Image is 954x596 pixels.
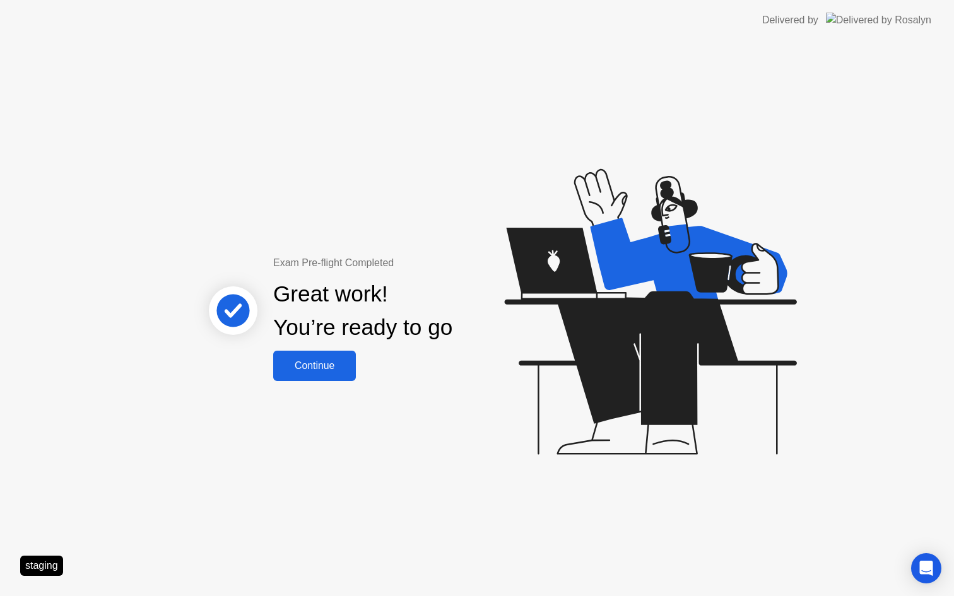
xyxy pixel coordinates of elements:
button: Continue [273,351,356,381]
div: Great work! You’re ready to go [273,278,452,344]
div: staging [20,556,63,576]
div: Delivered by [762,13,818,28]
img: Delivered by Rosalyn [826,13,931,27]
div: Open Intercom Messenger [911,553,941,583]
div: Exam Pre-flight Completed [273,255,534,271]
div: Continue [277,360,352,371]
